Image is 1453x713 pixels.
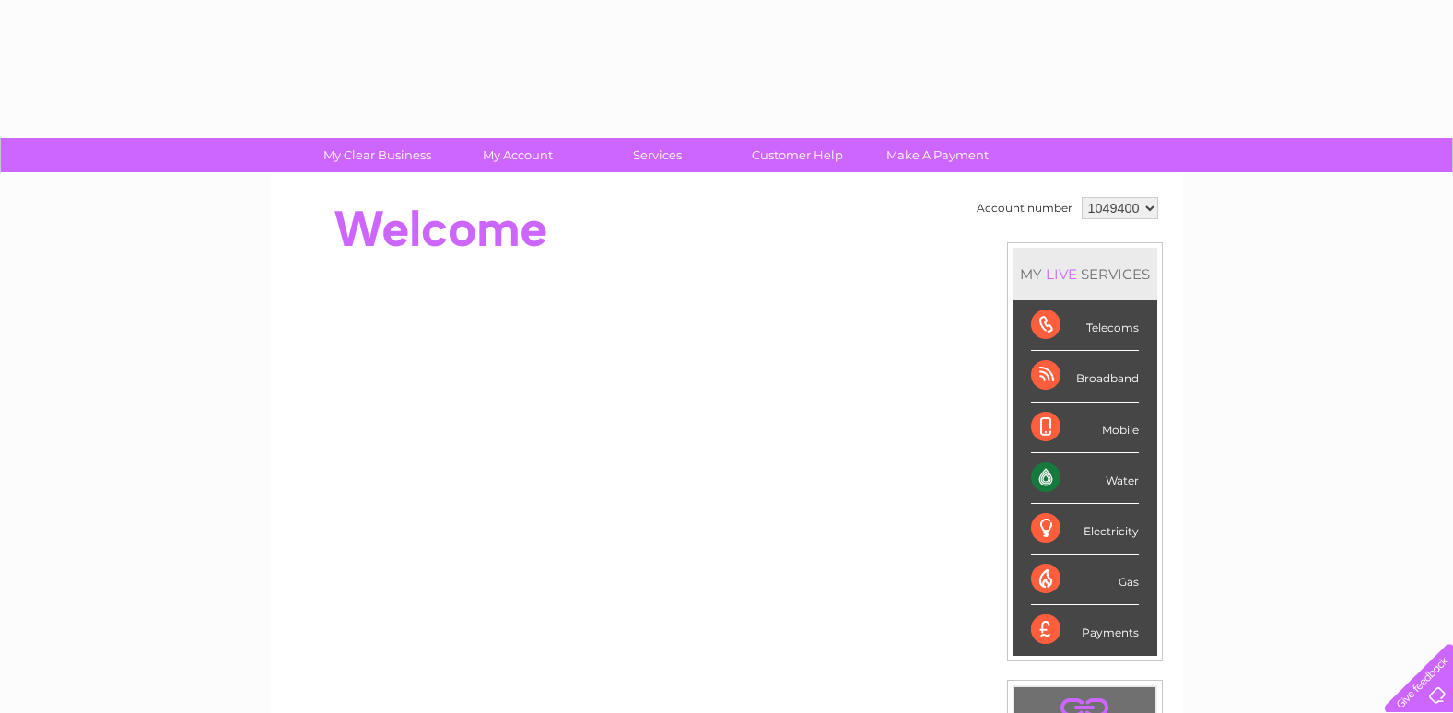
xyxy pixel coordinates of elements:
div: Payments [1031,605,1139,655]
a: Services [581,138,733,172]
a: My Account [441,138,593,172]
a: Customer Help [721,138,873,172]
div: Telecoms [1031,300,1139,351]
a: Make A Payment [861,138,1014,172]
a: My Clear Business [301,138,453,172]
div: Electricity [1031,504,1139,555]
div: Water [1031,453,1139,504]
div: Gas [1031,555,1139,605]
div: Mobile [1031,403,1139,453]
div: LIVE [1042,265,1081,283]
div: MY SERVICES [1013,248,1157,300]
div: Broadband [1031,351,1139,402]
td: Account number [972,193,1077,224]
